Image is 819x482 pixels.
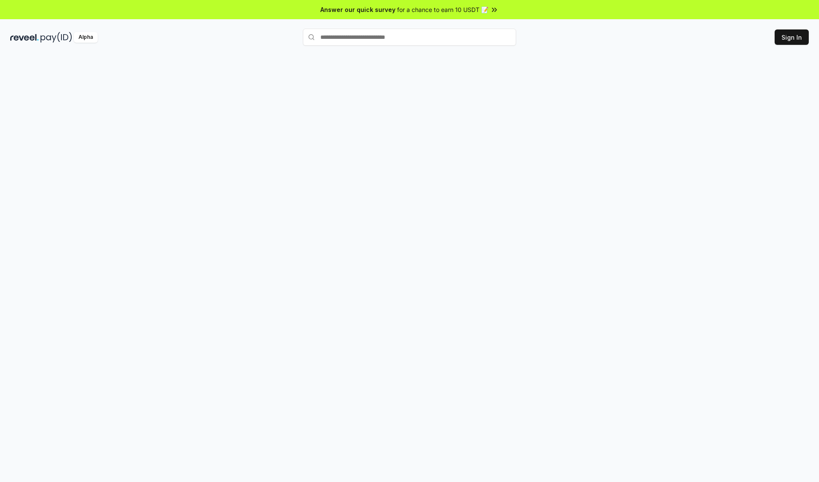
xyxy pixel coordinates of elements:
span: Answer our quick survey [320,5,395,14]
img: reveel_dark [10,32,39,43]
button: Sign In [775,29,809,45]
img: pay_id [41,32,72,43]
span: for a chance to earn 10 USDT 📝 [397,5,488,14]
div: Alpha [74,32,98,43]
